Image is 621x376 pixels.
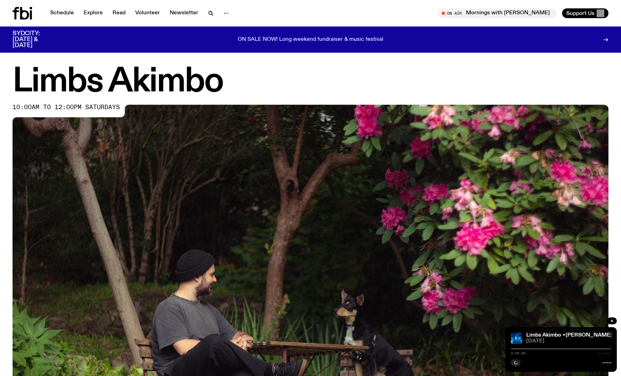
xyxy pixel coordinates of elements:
[562,8,608,18] button: Support Us
[238,37,383,43] p: ON SALE NOW! Long weekend fundraiser & music festival
[511,352,526,355] span: 0:00:00
[13,66,608,98] h1: Limbs Akimbo
[597,352,611,355] span: -:--:--
[79,8,107,18] a: Explore
[13,105,120,110] span: 10:00am to 12:00pm saturdays
[438,8,557,18] button: On AirMornings with [PERSON_NAME] / [US_STATE][PERSON_NAME] Interview
[166,8,202,18] a: Newsletter
[108,8,130,18] a: Read
[46,8,78,18] a: Schedule
[13,31,57,48] h3: SYDCITY: [DATE] & [DATE]
[526,332,615,338] a: Limbs Akimbo ⋆[PERSON_NAME]⋆
[131,8,164,18] a: Volunteer
[566,10,595,16] span: Support Us
[526,339,611,344] span: [DATE]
